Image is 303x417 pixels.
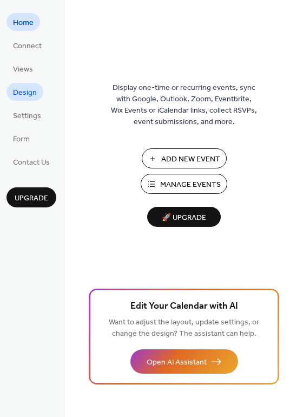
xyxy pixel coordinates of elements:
span: Connect [13,41,42,52]
span: Form [13,134,30,145]
span: Open AI Assistant [147,357,207,368]
a: Form [6,129,36,147]
a: Connect [6,36,48,54]
button: Add New Event [142,148,227,168]
span: 🚀 Upgrade [154,211,214,225]
span: Edit Your Calendar with AI [130,299,238,314]
button: 🚀 Upgrade [147,207,221,227]
span: Manage Events [160,179,221,191]
span: Design [13,87,37,99]
span: Contact Us [13,157,50,168]
span: Views [13,64,33,75]
span: Home [13,17,34,29]
span: Settings [13,110,41,122]
button: Open AI Assistant [130,349,238,374]
button: Upgrade [6,187,56,207]
span: Display one-time or recurring events, sync with Google, Outlook, Zoom, Eventbrite, Wix Events or ... [111,82,257,128]
a: Contact Us [6,153,56,171]
button: Manage Events [141,174,227,194]
a: Views [6,60,39,77]
a: Home [6,13,40,31]
span: Want to adjust the layout, update settings, or change the design? The assistant can help. [109,315,259,341]
a: Settings [6,106,48,124]
a: Design [6,83,43,101]
span: Add New Event [161,154,220,165]
span: Upgrade [15,193,48,204]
